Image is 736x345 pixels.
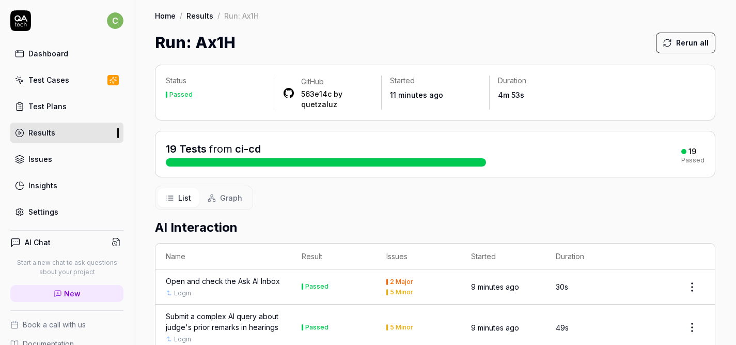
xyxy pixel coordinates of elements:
a: Login [174,289,191,298]
span: Graph [220,192,242,203]
h1: Run: Ax1H [155,31,236,54]
div: Results [28,127,55,138]
span: c [107,12,123,29]
a: Test Plans [10,96,123,116]
a: ci-cd [235,143,261,155]
time: 30s [556,282,568,291]
a: Open and check the Ask AI Inbox [166,276,280,287]
a: Login [174,335,191,344]
span: Book a call with us [23,319,86,330]
a: Insights [10,175,123,196]
p: Duration [498,76,589,86]
div: Dashboard [28,48,68,59]
div: Issues [28,154,52,164]
th: Started [461,244,545,269]
span: 19 Tests [166,143,207,155]
div: 5 Minor [390,324,413,331]
button: List [158,188,199,207]
a: 563e14c [301,89,332,98]
div: 2 Major [390,279,413,285]
a: Dashboard [10,43,123,64]
div: Passed [305,283,328,290]
a: Results [186,10,213,21]
p: Start a new chat to ask questions about your project [10,258,123,277]
div: / [180,10,182,21]
time: 11 minutes ago [390,91,443,99]
div: Test Cases [28,74,69,85]
h2: AI Interaction [155,218,715,237]
span: New [64,288,81,299]
div: by [301,89,373,110]
a: Results [10,123,123,143]
time: 9 minutes ago [471,323,519,332]
button: Rerun all [656,33,715,53]
div: 19 [688,147,696,156]
time: 49s [556,323,569,332]
span: from [209,143,232,155]
span: List [178,192,191,203]
p: Status [166,76,265,86]
div: Run: Ax1H [224,10,259,21]
div: Passed [681,157,704,163]
a: Home [155,10,176,21]
th: Issues [376,244,461,269]
a: Issues [10,149,123,169]
div: Settings [28,206,58,217]
div: Test Plans [28,101,67,112]
button: Graph [199,188,250,207]
th: Duration [545,244,630,269]
div: 5 Minor [390,289,413,295]
a: Settings [10,202,123,222]
a: Book a call with us [10,319,123,330]
time: 4m 53s [498,91,524,99]
p: Started [390,76,481,86]
time: 9 minutes ago [471,282,519,291]
div: / [217,10,220,21]
h4: AI Chat [25,237,51,248]
th: Result [291,244,376,269]
div: Insights [28,180,57,191]
button: c [107,10,123,31]
div: Passed [305,324,328,331]
a: New [10,285,123,302]
a: Submit a complex AI query about judge's prior remarks in hearings [166,311,281,333]
div: GitHub [301,77,373,87]
th: Name [155,244,291,269]
a: Test Cases [10,70,123,90]
a: quetzaluz [301,100,337,109]
div: Passed [169,92,193,98]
